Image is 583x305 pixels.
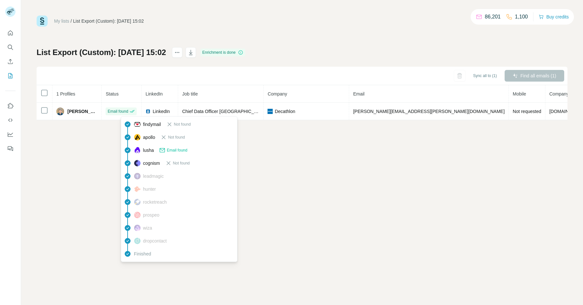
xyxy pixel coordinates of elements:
span: Sync all to (1) [473,73,497,79]
button: Dashboard [5,129,16,140]
span: Status [106,91,119,96]
button: Buy credits [539,12,569,21]
img: provider hunter logo [134,186,141,192]
span: leadmagic [143,173,164,179]
button: Sync all to (1) [469,71,501,81]
div: Enrichment is done [200,49,246,56]
span: hunter [143,186,156,192]
img: provider lusha logo [134,147,141,153]
span: Not requested [513,109,541,114]
span: rocketreach [143,199,167,205]
button: actions [172,47,182,58]
span: apollo [143,134,155,141]
button: My lists [5,70,16,82]
span: lusha [143,147,154,153]
h1: List Export (Custom): [DATE] 15:02 [37,47,166,58]
button: Search [5,41,16,53]
img: Avatar [56,107,64,115]
span: dropcontact [143,238,167,244]
div: List Export (Custom): [DATE] 15:02 [73,18,144,24]
img: provider dropcontact logo [134,238,141,244]
img: LinkedIn logo [145,109,151,114]
img: provider rocketreach logo [134,199,141,205]
span: Email found [167,147,187,153]
p: 1,100 [515,13,528,21]
span: Job title [182,91,198,96]
a: My lists [54,18,69,24]
img: provider apollo logo [134,134,141,141]
button: Feedback [5,143,16,154]
span: cognism [143,160,160,166]
span: Email found [108,108,128,114]
p: 86,201 [485,13,501,21]
img: provider cognism logo [134,160,141,166]
span: prospeo [143,212,160,218]
span: [PERSON_NAME][EMAIL_ADDRESS][PERSON_NAME][DOMAIN_NAME] [353,109,505,114]
button: Use Surfe API [5,114,16,126]
span: wiza [143,225,152,231]
span: Chief Data Officer [GEOGRAPHIC_DATA] [182,109,267,114]
button: Quick start [5,27,16,39]
img: Surfe Logo [37,16,48,27]
li: / [71,18,72,24]
span: Not found [173,160,190,166]
img: provider wiza logo [134,225,141,231]
img: company-logo [268,109,273,114]
span: LinkedIn [145,91,163,96]
button: Use Surfe on LinkedIn [5,100,16,112]
span: LinkedIn [153,108,170,115]
span: Not found [174,121,191,127]
button: Enrich CSV [5,56,16,67]
span: Company [268,91,287,96]
span: Decathlon [275,108,295,115]
span: 1 Profiles [56,91,75,96]
span: [PERSON_NAME] [67,108,97,115]
span: Mobile [513,91,526,96]
span: Not found [168,134,185,140]
img: provider findymail logo [134,121,141,128]
span: Email [353,91,364,96]
span: Finished [134,251,151,257]
img: provider prospeo logo [134,212,141,218]
span: findymail [143,121,161,128]
img: provider leadmagic logo [134,173,141,179]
